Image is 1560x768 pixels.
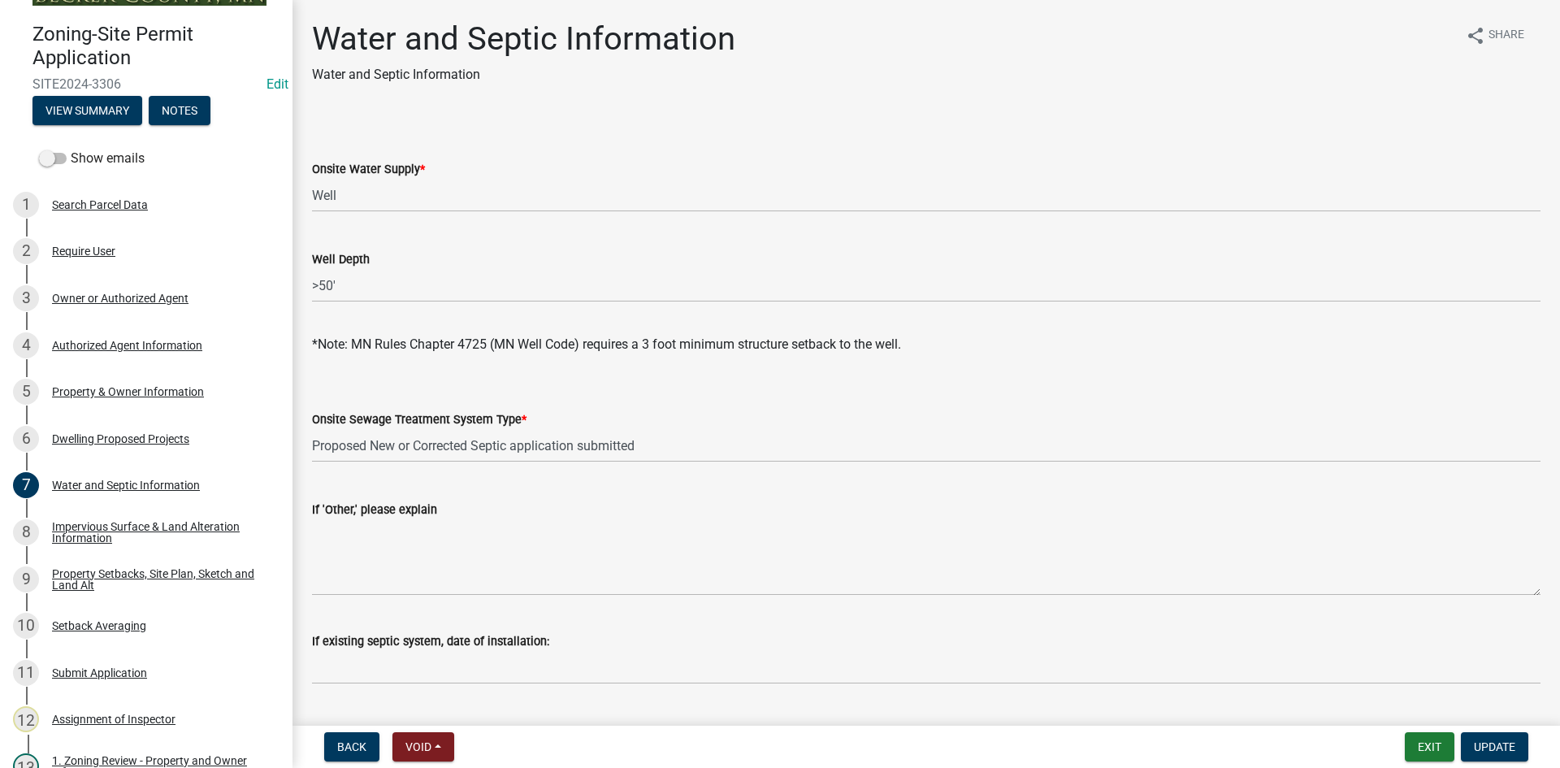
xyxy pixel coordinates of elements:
[13,332,39,358] div: 4
[32,76,260,92] span: SITE2024-3306
[13,426,39,452] div: 6
[52,245,115,257] div: Require User
[32,23,279,70] h4: Zoning-Site Permit Application
[1474,740,1515,753] span: Update
[149,96,210,125] button: Notes
[312,65,735,85] p: Water and Septic Information
[405,740,431,753] span: Void
[13,285,39,311] div: 3
[52,568,266,591] div: Property Setbacks, Site Plan, Sketch and Land Alt
[312,414,526,426] label: Onsite Sewage Treatment System Type
[52,521,266,544] div: Impervious Surface & Land Alteration Information
[312,505,437,516] label: If 'Other,' please explain
[312,20,735,59] h1: Water and Septic Information
[337,740,366,753] span: Back
[392,732,454,761] button: Void
[13,613,39,639] div: 10
[1488,26,1524,46] span: Share
[52,620,146,631] div: Setback Averaging
[149,105,210,118] wm-modal-confirm: Notes
[13,706,39,732] div: 12
[32,96,142,125] button: View Summary
[13,238,39,264] div: 2
[52,293,188,304] div: Owner or Authorized Agent
[1461,732,1528,761] button: Update
[312,335,1540,354] div: *Note: MN Rules Chapter 4725 (MN Well Code) requires a 3 foot minimum structure setback to the well.
[312,164,425,176] label: Onsite Water Supply
[39,149,145,168] label: Show emails
[1466,26,1485,46] i: share
[312,636,549,648] label: If existing septic system, date of installation:
[1453,20,1537,51] button: shareShare
[52,667,147,679] div: Submit Application
[266,76,288,92] wm-modal-confirm: Edit Application Number
[1405,732,1454,761] button: Exit
[52,714,175,725] div: Assignment of Inspector
[52,433,189,445] div: Dwelling Proposed Projects
[266,76,288,92] a: Edit
[52,340,202,351] div: Authorized Agent Information
[324,732,379,761] button: Back
[312,254,370,266] label: Well Depth
[13,660,39,686] div: 11
[32,105,142,118] wm-modal-confirm: Summary
[13,472,39,498] div: 7
[52,386,204,397] div: Property & Owner Information
[13,379,39,405] div: 5
[13,519,39,545] div: 8
[52,479,200,491] div: Water and Septic Information
[13,566,39,592] div: 9
[52,199,148,210] div: Search Parcel Data
[13,192,39,218] div: 1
